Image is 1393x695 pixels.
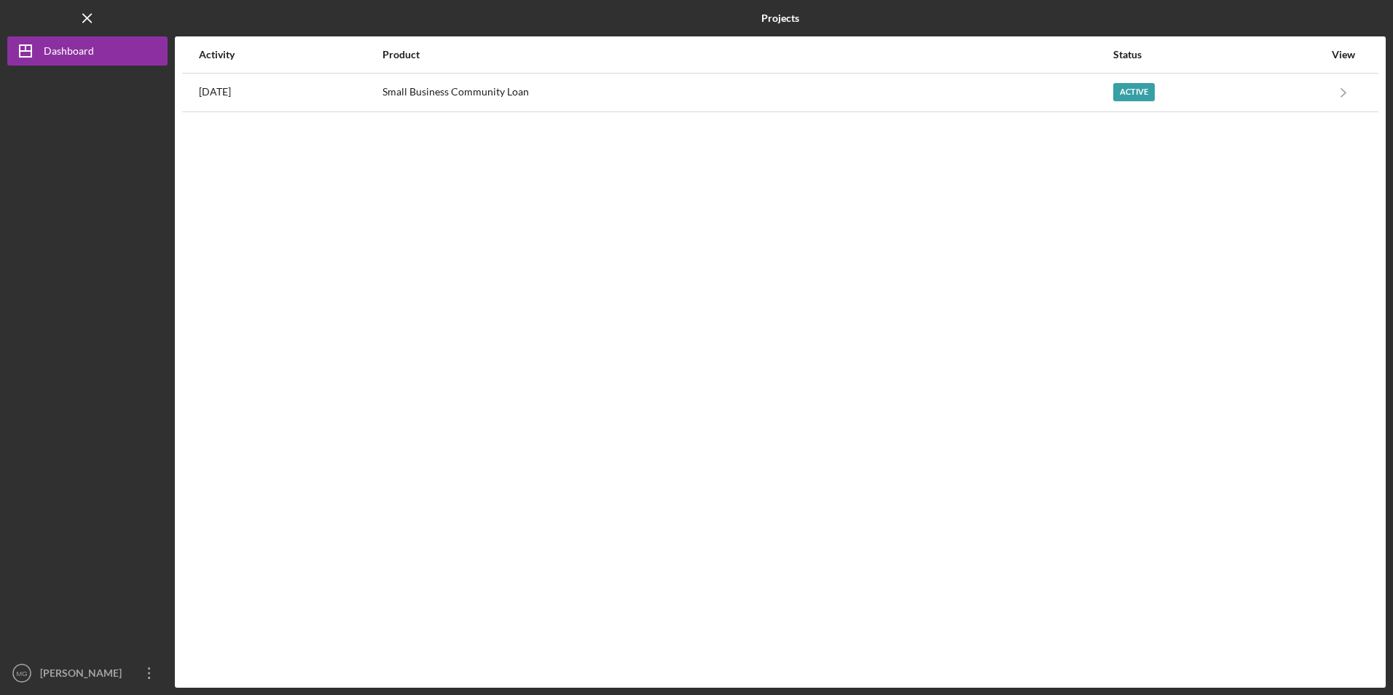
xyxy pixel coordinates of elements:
[382,49,1112,60] div: Product
[36,659,131,691] div: [PERSON_NAME]
[44,36,94,69] div: Dashboard
[1113,83,1155,101] div: Active
[7,36,168,66] button: Dashboard
[1113,49,1324,60] div: Status
[1325,49,1362,60] div: View
[16,670,27,678] text: MG
[7,659,168,688] button: MG[PERSON_NAME]
[199,86,231,98] time: 2025-06-30 19:19
[382,74,1112,111] div: Small Business Community Loan
[761,12,799,24] b: Projects
[199,49,381,60] div: Activity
